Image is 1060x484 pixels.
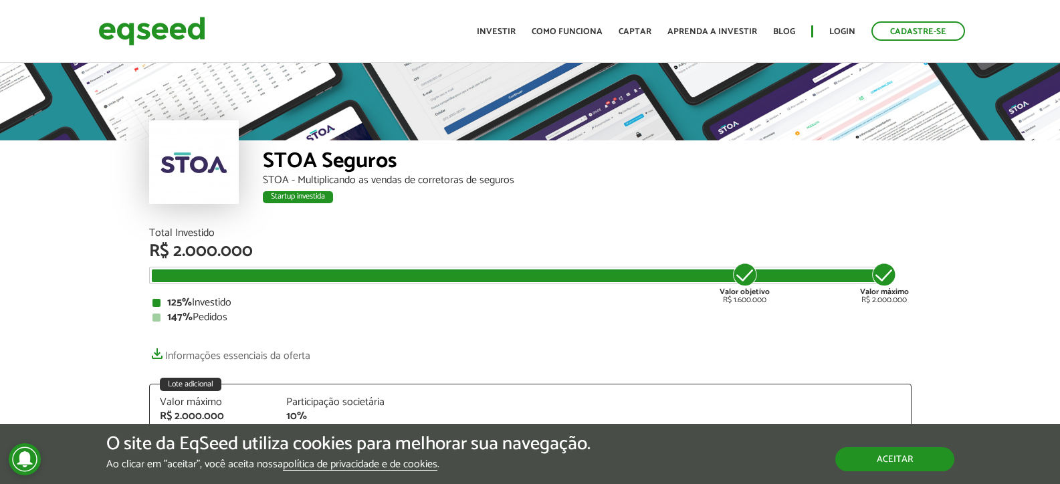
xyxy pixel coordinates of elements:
div: 10% [286,411,393,422]
a: Blog [773,27,795,36]
a: Captar [619,27,651,36]
strong: Valor objetivo [720,285,770,298]
p: Ao clicar em "aceitar", você aceita nossa . [106,458,591,471]
div: R$ 2.000.000 [860,261,909,304]
a: Informações essenciais da oferta [149,343,310,362]
strong: 125% [167,293,192,312]
a: Investir [477,27,516,36]
div: R$ 2.000.000 [160,411,267,422]
div: R$ 1.600.000 [720,261,770,304]
div: Lote adicional [160,378,221,391]
div: Total Investido [149,228,912,239]
div: STOA Seguros [263,150,912,175]
div: Investido [152,297,908,308]
a: Aprenda a investir [667,27,757,36]
strong: Valor máximo [860,285,909,298]
strong: 147% [167,308,193,326]
a: política de privacidade e de cookies [283,459,437,471]
a: Login [829,27,855,36]
a: Cadastre-se [871,21,965,41]
h5: O site da EqSeed utiliza cookies para melhorar sua navegação. [106,434,591,455]
a: Como funciona [532,27,603,36]
img: EqSeed [98,13,205,49]
button: Aceitar [835,447,954,471]
div: Participação societária [286,397,393,408]
div: STOA - Multiplicando as vendas de corretoras de seguros [263,175,912,186]
div: Valor máximo [160,397,267,408]
div: R$ 2.000.000 [149,243,912,260]
div: Startup investida [263,191,333,203]
div: Pedidos [152,312,908,323]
